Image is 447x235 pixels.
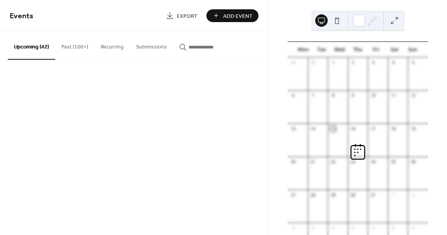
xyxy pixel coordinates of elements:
button: Submissions [130,31,173,59]
div: 24 [370,159,376,165]
div: Fri [367,42,385,57]
div: 17 [370,126,376,131]
div: 13 [290,126,296,131]
div: 30 [350,192,356,198]
div: 29 [290,60,296,66]
div: 4 [390,60,396,66]
button: Past (100+) [55,31,94,59]
div: 16 [350,126,356,131]
div: 2 [410,192,416,198]
div: 14 [310,126,316,131]
div: Tue [312,42,330,57]
div: 1 [390,192,396,198]
div: 3 [290,225,296,231]
div: Sun [403,42,422,57]
span: Export [177,12,197,20]
div: 8 [390,225,396,231]
div: 27 [290,192,296,198]
div: 5 [410,60,416,66]
div: Mon [294,42,312,57]
span: Add Event [223,12,253,20]
div: 10 [370,93,376,98]
div: 4 [310,225,316,231]
div: 30 [310,60,316,66]
button: Add Event [206,9,258,22]
div: Sat [385,42,403,57]
div: 2 [350,60,356,66]
div: 8 [330,93,336,98]
button: Recurring [94,31,130,59]
div: 12 [410,93,416,98]
div: 7 [370,225,376,231]
div: 31 [370,192,376,198]
div: 28 [310,192,316,198]
div: 3 [370,60,376,66]
a: Export [160,9,203,22]
div: 15 [330,126,336,131]
div: 7 [310,93,316,98]
span: Events [10,9,33,24]
div: 26 [410,159,416,165]
div: 19 [410,126,416,131]
div: 25 [390,159,396,165]
div: Thu [349,42,367,57]
div: 22 [330,159,336,165]
div: 9 [350,93,356,98]
button: Upcoming (42) [8,31,55,60]
div: 6 [290,93,296,98]
div: 29 [330,192,336,198]
div: 23 [350,159,356,165]
div: 1 [330,60,336,66]
div: 5 [330,225,336,231]
div: 6 [350,225,356,231]
div: 18 [390,126,396,131]
div: 20 [290,159,296,165]
div: 9 [410,225,416,231]
div: Wed [330,42,349,57]
div: 11 [390,93,396,98]
div: 21 [310,159,316,165]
